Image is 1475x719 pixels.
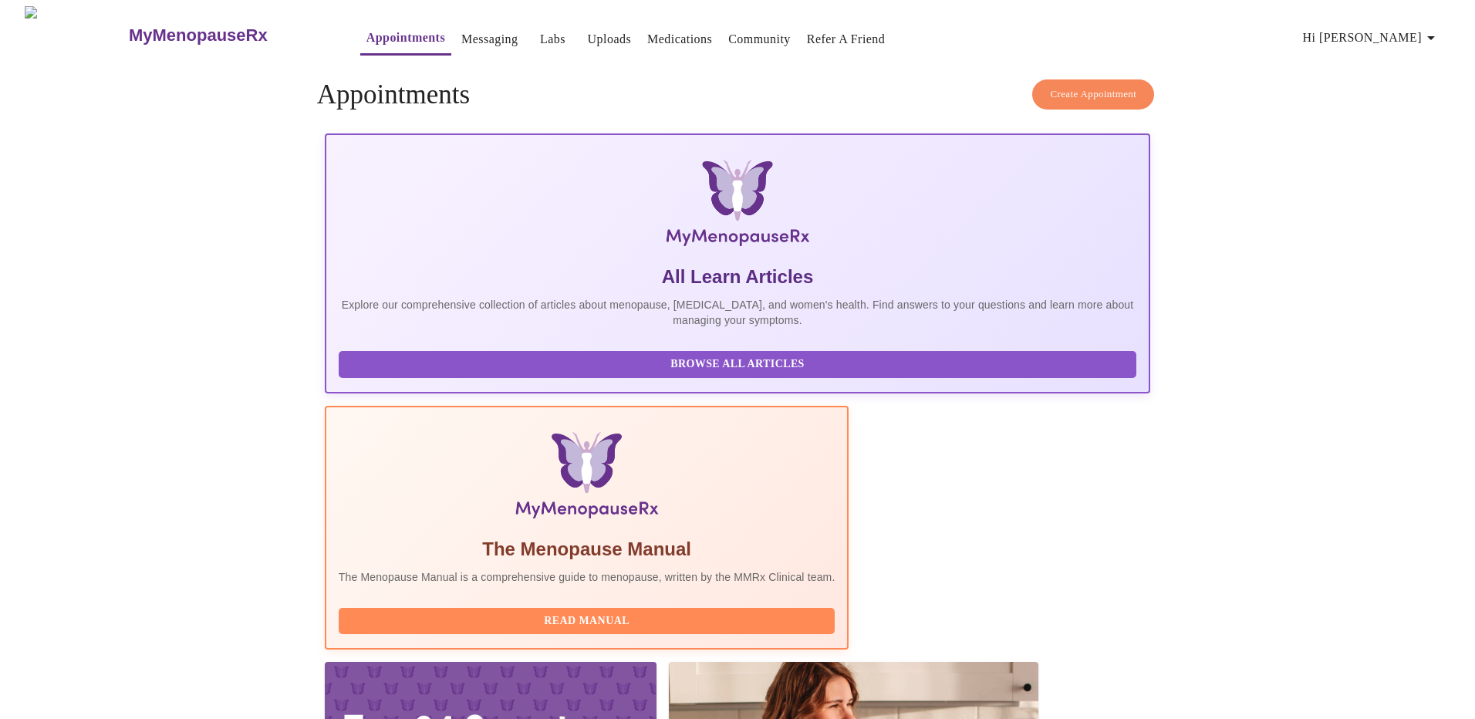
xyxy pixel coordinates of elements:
a: Community [728,29,791,50]
a: Labs [540,29,565,50]
p: Explore our comprehensive collection of articles about menopause, [MEDICAL_DATA], and women's hea... [339,297,1136,328]
button: Medications [641,24,718,55]
img: MyMenopauseRx Logo [25,6,127,64]
img: Menopause Manual [417,432,756,525]
button: Labs [528,24,578,55]
a: Read Manual [339,613,839,626]
p: The Menopause Manual is a comprehensive guide to menopause, written by the MMRx Clinical team. [339,569,835,585]
h4: Appointments [317,79,1158,110]
span: Create Appointment [1050,86,1136,103]
span: Read Manual [354,612,820,631]
button: Uploads [582,24,638,55]
a: Browse All Articles [339,356,1140,370]
h5: The Menopause Manual [339,537,835,562]
button: Appointments [360,22,451,56]
button: Read Manual [339,608,835,635]
img: MyMenopauseRx Logo [463,160,1013,252]
h5: All Learn Articles [339,265,1136,289]
a: Messaging [461,29,518,50]
a: Appointments [366,27,445,49]
button: Messaging [455,24,524,55]
span: Hi [PERSON_NAME] [1303,27,1440,49]
h3: MyMenopauseRx [129,25,268,46]
span: Browse All Articles [354,355,1121,374]
a: Refer a Friend [807,29,886,50]
button: Community [722,24,797,55]
button: Refer a Friend [801,24,892,55]
button: Create Appointment [1032,79,1154,110]
button: Hi [PERSON_NAME] [1297,22,1446,53]
button: Browse All Articles [339,351,1136,378]
a: Uploads [588,29,632,50]
a: MyMenopauseRx [127,8,329,62]
a: Medications [647,29,712,50]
